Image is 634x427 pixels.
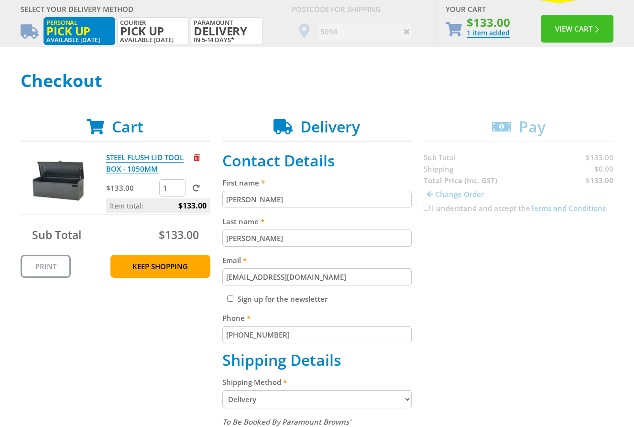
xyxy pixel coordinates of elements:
label: Available [DATE] [117,17,189,45]
div: Postcode for shipping [292,3,426,15]
p: $133.00 [106,182,157,194]
p: Item total: [106,198,210,213]
a: Remove from cart [194,153,200,162]
h2: Shipping Details [222,351,412,369]
span: Cart [112,116,143,137]
img: STEEL FLUSH LID TOOL BOX - 1050MM [30,152,87,209]
h1: Checkout [21,71,613,90]
span: Delivery [300,116,360,137]
label: Available [DATE] [44,17,115,45]
input: Type Postcode or Suburb [317,23,412,40]
span: Delivery [194,26,260,36]
div: Select your Delivery Method [21,3,272,15]
h2: Contact Details [222,152,412,170]
label: Sign up for the newsletter [238,294,328,304]
input: Please enter your email address. [222,268,412,285]
input: Please enter your first name. [222,191,412,208]
label: Phone [222,312,412,324]
a: Go to the Checkout page [467,28,510,38]
label: Email [222,254,412,266]
a: Print [21,255,71,278]
a: Keep Shopping [110,255,210,278]
span: Personal [46,19,112,36]
a: STEEL FLUSH LID TOOL BOX - 1050MM [106,153,184,174]
span: $133.00 [159,227,199,242]
button: View Cart [541,15,613,43]
label: Shipping Method [222,376,412,388]
span: Pick up [120,26,186,36]
span: $133.00 [178,198,207,213]
label: Last name [222,216,412,227]
span: $133.00 [467,18,510,27]
span: Courier [120,19,186,36]
span: Sub Total [32,227,81,242]
em: To Be Booked By Paramount Browns' [222,417,351,427]
span: Paramount [194,19,260,36]
div: Your Cart [446,3,613,15]
input: Please enter your telephone number. [222,326,412,343]
label: First name [222,177,412,188]
input: Please enter your last name. [222,230,412,247]
span: Pick up [46,26,112,36]
label: in 5-14 days* [191,17,262,45]
select: Please select a shipping method. [222,390,412,408]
